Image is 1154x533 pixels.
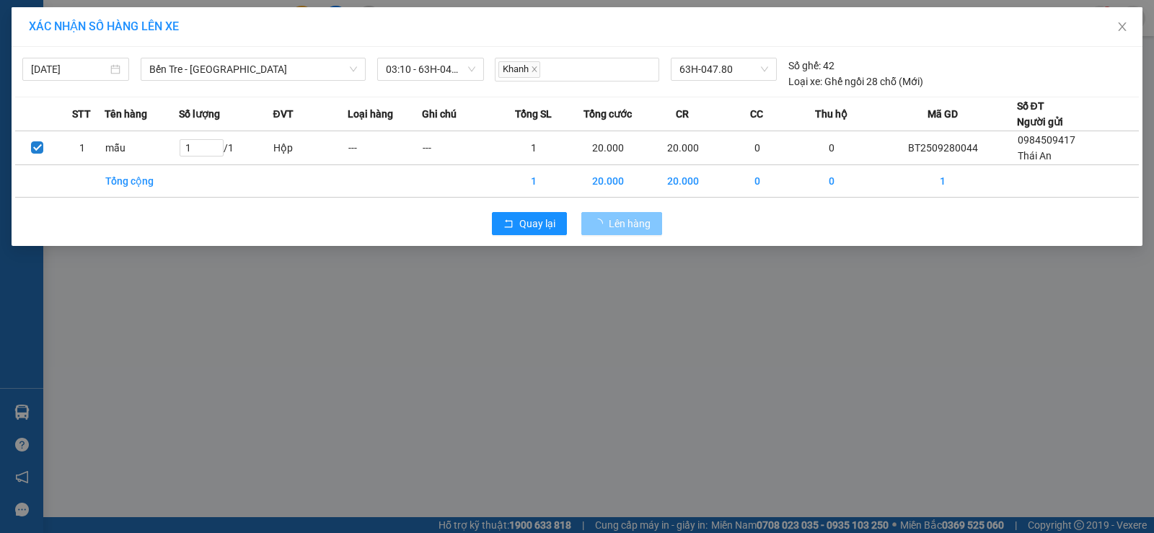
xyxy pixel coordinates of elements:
[815,106,847,122] span: Thu hộ
[496,131,571,165] td: 1
[646,165,720,198] td: 20.000
[581,212,662,235] button: Lên hàng
[348,106,393,122] span: Loại hàng
[515,106,552,122] span: Tổng SL
[788,58,821,74] span: Số ghế:
[593,219,609,229] span: loading
[531,66,538,73] span: close
[788,58,834,74] div: 42
[273,131,347,165] td: Hộp
[503,219,514,230] span: rollback
[519,216,555,232] span: Quay lại
[105,165,179,198] td: Tổng cộng
[496,165,571,198] td: 1
[1018,150,1052,162] span: Thái An
[105,106,147,122] span: Tên hàng
[571,165,646,198] td: 20.000
[31,61,107,77] input: 29/09/2025
[1116,21,1128,32] span: close
[60,131,105,165] td: 1
[869,165,1017,198] td: 1
[349,65,358,74] span: down
[492,212,567,235] button: rollbackQuay lại
[750,106,763,122] span: CC
[795,165,869,198] td: 0
[179,131,273,165] td: / 1
[386,58,475,80] span: 03:10 - 63H-047.80
[609,216,651,232] span: Lên hàng
[583,106,632,122] span: Tổng cước
[788,74,822,89] span: Loại xe:
[788,74,923,89] div: Ghế ngồi 28 chỗ (Mới)
[105,131,179,165] td: mẫu
[1017,98,1063,130] div: Số ĐT Người gửi
[348,131,422,165] td: ---
[679,58,768,80] span: 63H-047.80
[720,165,794,198] td: 0
[72,106,91,122] span: STT
[273,106,293,122] span: ĐVT
[720,131,794,165] td: 0
[646,131,720,165] td: 20.000
[795,131,869,165] td: 0
[571,131,646,165] td: 20.000
[179,106,220,122] span: Số lượng
[1018,134,1075,146] span: 0984509417
[1102,7,1142,48] button: Close
[928,106,958,122] span: Mã GD
[29,19,179,33] span: XÁC NHẬN SỐ HÀNG LÊN XE
[422,131,496,165] td: ---
[498,61,540,78] span: Khanh
[422,106,457,122] span: Ghi chú
[149,58,357,80] span: Bến Tre - Sài Gòn
[676,106,689,122] span: CR
[869,131,1017,165] td: BT2509280044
